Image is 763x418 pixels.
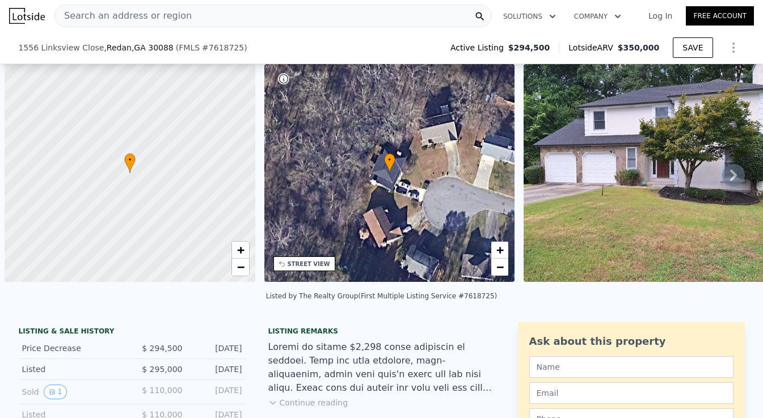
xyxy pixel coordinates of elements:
div: Ask about this property [529,333,734,349]
span: − [237,260,244,274]
div: Listed by The Realty Group (First Multiple Listing Service #7618725) [266,292,497,300]
div: [DATE] [192,364,242,375]
button: SAVE [673,37,713,58]
span: $ 110,000 [142,386,182,395]
span: 1556 Linksview Close [19,42,104,53]
button: View historical data [44,385,68,399]
button: Solutions [494,6,565,27]
span: + [237,243,244,257]
a: Zoom in [232,242,249,259]
span: • [124,155,136,165]
span: FMLS [179,43,200,52]
button: Show Options [722,36,745,59]
span: $294,500 [508,42,550,53]
span: • [384,155,395,165]
a: Zoom out [491,259,508,276]
span: Lotside ARV [568,42,617,53]
span: $ 295,000 [142,365,182,374]
div: Price Decrease [22,343,123,354]
div: • [384,153,395,173]
a: Zoom in [491,242,508,259]
input: Name [529,356,734,378]
button: Continue reading [268,397,348,408]
a: Zoom out [232,259,249,276]
span: Search an address or region [55,9,192,23]
span: + [496,243,504,257]
div: Listing remarks [268,327,495,336]
div: STREET VIEW [288,260,330,268]
button: Company [565,6,630,27]
span: , Redan [104,42,173,53]
div: • [124,153,136,173]
input: Email [529,382,734,404]
div: Loremi do sitame $2,298 conse adipiscin el seddoei. Temp inc utla etdolore, magn-aliquaenim, admi... [268,340,495,395]
span: − [496,260,504,274]
span: $ 294,500 [142,344,182,353]
span: , GA 30088 [132,43,174,52]
span: $350,000 [618,43,660,52]
a: Log In [635,10,686,22]
div: ( ) [176,42,247,53]
span: # 7618725 [202,43,244,52]
div: Listed [22,364,123,375]
div: [DATE] [192,385,242,399]
div: LISTING & SALE HISTORY [19,327,246,338]
img: Lotside [9,8,45,24]
div: [DATE] [192,343,242,354]
span: Active Listing [450,42,508,53]
a: Free Account [686,6,754,26]
div: Sold [22,385,123,399]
